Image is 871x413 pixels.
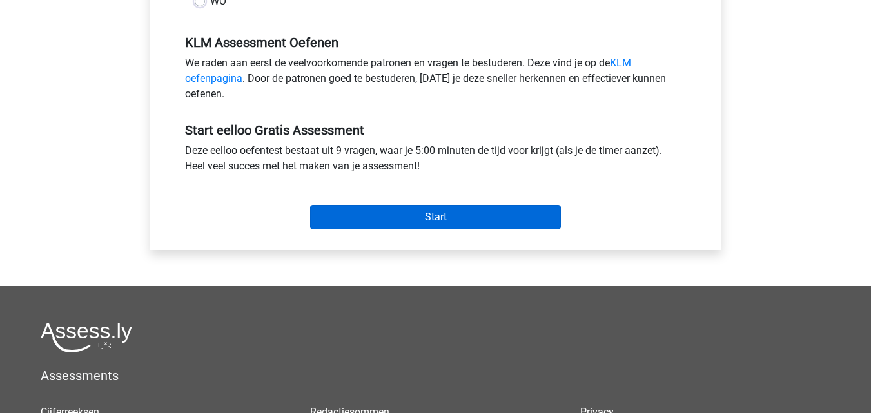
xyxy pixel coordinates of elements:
h5: Assessments [41,368,830,383]
div: We raden aan eerst de veelvoorkomende patronen en vragen te bestuderen. Deze vind je op de . Door... [175,55,696,107]
div: Deze eelloo oefentest bestaat uit 9 vragen, waar je 5:00 minuten de tijd voor krijgt (als je de t... [175,143,696,179]
h5: KLM Assessment Oefenen [185,35,687,50]
h5: Start eelloo Gratis Assessment [185,122,687,138]
img: Assessly logo [41,322,132,352]
input: Start [310,205,561,229]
